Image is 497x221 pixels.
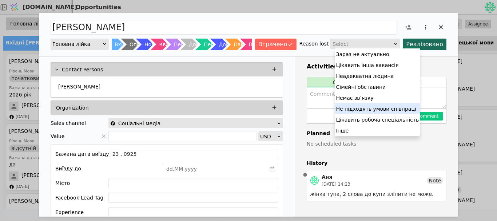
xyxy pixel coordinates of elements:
[260,131,277,142] div: USD
[144,39,176,50] div: Нові заявки
[55,178,70,188] div: Місто
[189,39,269,50] div: Домовитись про анкетування
[427,177,443,184] div: Note
[307,140,446,148] p: No scheduled tasks
[322,173,350,181] div: Аня
[56,104,89,112] p: Organization
[335,59,420,70] div: Цікавить інша вакансія
[51,131,64,141] span: Value
[335,125,420,136] div: Інше
[219,39,291,50] div: Домовитись про співбесіду
[55,193,103,203] div: Facebook Lead Tag
[307,77,383,87] button: Comment
[307,62,446,71] h3: Activities
[118,118,160,129] span: Соціальні медіа
[402,112,443,121] button: Add Comment
[249,39,325,50] div: Пакет документів отримано
[62,66,103,74] p: Contact Persons
[307,130,446,137] h4: Planned
[335,70,420,81] div: Неадекватна людина
[335,103,420,114] div: Не підходять умови співпраці
[159,39,194,50] div: Кваліфікація
[55,163,81,174] div: Виїзду до
[302,166,309,185] span: •
[333,39,393,49] div: Select
[55,149,109,159] div: Бажана дата виїзду
[162,164,266,174] input: dd.MM.yyyy
[52,39,102,49] div: Головна лійка
[130,39,210,50] div: Опрацьовано-[PERSON_NAME]
[51,118,86,128] div: Sales channel
[335,114,420,125] div: Цікавить робоча спеціальність
[335,92,420,103] div: Немає звʼязку
[55,207,84,217] div: Experience
[335,81,420,92] div: Сімейні обставини
[310,176,319,185] img: Ан
[58,83,100,91] p: [PERSON_NAME]
[270,166,275,171] svg: calender simple
[234,39,310,50] div: Пакет документів надіслано
[174,39,243,50] div: Перевірка німецької мови
[307,159,446,167] h4: History
[110,121,115,126] img: facebook.svg
[335,48,420,59] div: Зараз не актуально
[255,39,297,50] button: Втрачено
[299,39,329,49] div: Reason lost
[403,39,446,50] button: Реалізовано
[204,39,285,50] div: Перевірка заповнення анкети
[39,13,458,217] div: Add Opportunity
[115,39,175,50] div: Вхідні [PERSON_NAME]
[322,181,350,188] div: [DATE] 14:23
[310,190,443,198] div: жінка тупа, 2 слова до купи зліпити не може.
